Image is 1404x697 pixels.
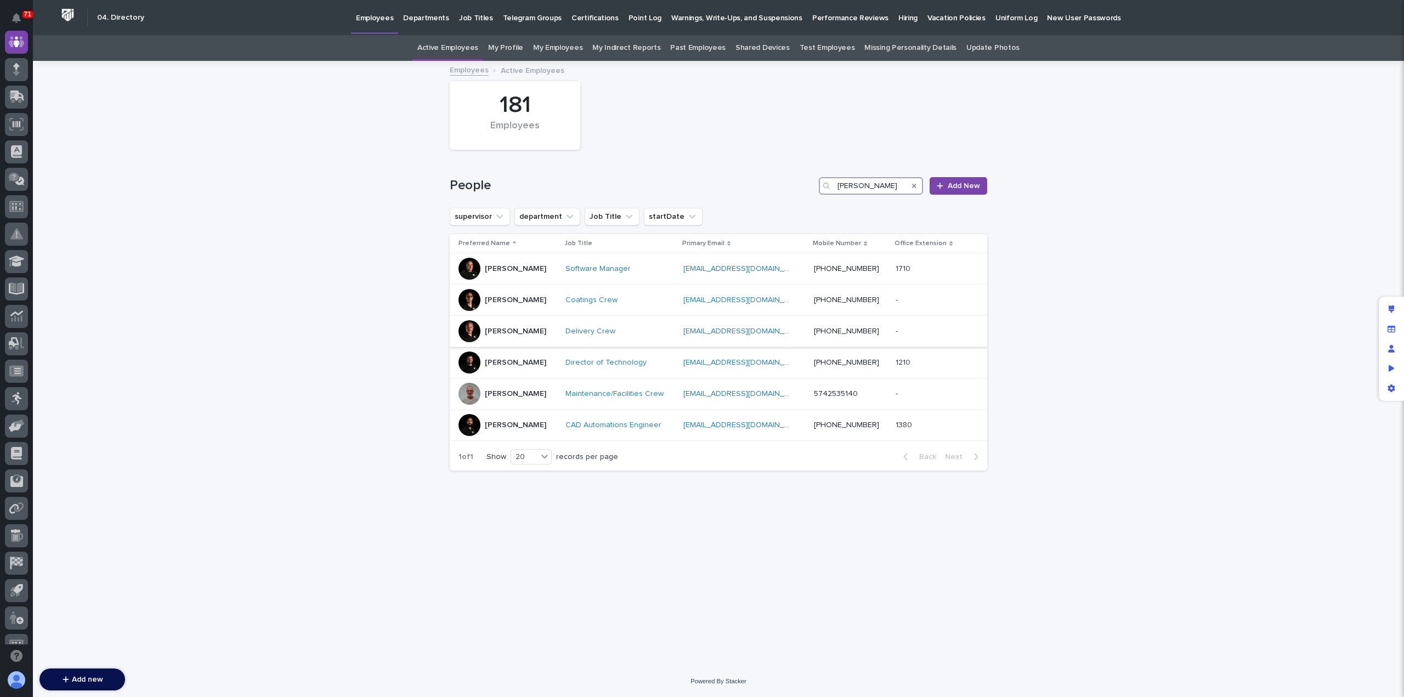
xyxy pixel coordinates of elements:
p: 71 [24,10,31,18]
a: [PHONE_NUMBER] [814,265,879,273]
a: [PHONE_NUMBER] [814,359,879,366]
img: 1736555164131-43832dd5-751b-4058-ba23-39d91318e5a0 [11,169,31,189]
div: Preview as [1382,359,1401,378]
div: Manage fields and data [1382,319,1401,339]
a: My Employees [533,35,582,61]
p: Show [486,452,506,462]
p: - [896,293,900,305]
a: Powered byPylon [77,202,133,211]
span: Add New [948,182,980,190]
a: Delivery Crew [565,327,615,336]
a: Test Employees [800,35,855,61]
button: startDate [644,208,703,225]
button: Open support chat [5,644,28,667]
a: [PHONE_NUMBER] [814,296,879,304]
a: 📖Help Docs [7,134,64,154]
div: 📖 [11,139,20,148]
button: department [514,208,580,225]
p: [PERSON_NAME] [485,358,546,367]
div: Notifications71 [14,13,28,31]
p: How can we help? [11,61,200,78]
tr: [PERSON_NAME]Delivery Crew [EMAIL_ADDRESS][DOMAIN_NAME] [PHONE_NUMBER]-- [450,316,987,347]
a: Add New [930,177,987,195]
a: [EMAIL_ADDRESS][DOMAIN_NAME] [683,390,807,398]
a: Employees [450,63,489,76]
tr: [PERSON_NAME]CAD Automations Engineer [EMAIL_ADDRESS][DOMAIN_NAME] [PHONE_NUMBER]13801380 [450,410,987,441]
button: Back [895,452,941,462]
a: Powered By Stacker [690,678,746,684]
p: [PERSON_NAME] [485,389,546,399]
tr: [PERSON_NAME]Maintenance/Facilities Crew [EMAIL_ADDRESS][DOMAIN_NAME] 5742535140-- [450,378,987,410]
span: Back [913,453,936,461]
tr: [PERSON_NAME]Software Manager [EMAIL_ADDRESS][DOMAIN_NAME] [PHONE_NUMBER]17101710 [450,253,987,285]
p: Active Employees [501,64,564,76]
button: Job Title [585,208,639,225]
div: 181 [468,92,562,119]
a: [PHONE_NUMBER] [814,327,879,335]
p: Primary Email [682,237,724,250]
p: - [896,387,900,399]
button: Notifications [5,7,28,30]
a: [EMAIL_ADDRESS][DOMAIN_NAME] [683,327,807,335]
div: Edit layout [1382,299,1401,319]
h1: People [450,178,814,194]
p: - [896,325,900,336]
a: Missing Personality Details [864,35,956,61]
button: users-avatar [5,668,28,692]
a: [PHONE_NUMBER] [814,421,879,429]
a: Software Manager [565,264,631,274]
div: Employees [468,120,562,143]
a: [EMAIL_ADDRESS][DOMAIN_NAME] [683,421,807,429]
button: Next [941,452,987,462]
span: Onboarding Call [80,138,140,149]
p: 1 of 1 [450,444,482,471]
a: My Indirect Reports [592,35,660,61]
div: 20 [511,451,537,463]
p: Welcome 👋 [11,43,200,61]
button: Add new [39,668,125,690]
button: supervisor [450,208,510,225]
p: Office Extension [895,237,947,250]
a: Active Employees [417,35,478,61]
p: Preferred Name [458,237,510,250]
a: [EMAIL_ADDRESS][DOMAIN_NAME] [683,359,807,366]
p: [PERSON_NAME] [485,296,546,305]
a: 5742535140 [814,390,858,398]
a: Coatings Crew [565,296,618,305]
button: Start new chat [186,173,200,186]
p: [PERSON_NAME] [485,421,546,430]
div: Manage users [1382,339,1401,359]
h2: 04. Directory [97,13,144,22]
div: App settings [1382,378,1401,398]
p: Job Title [564,237,592,250]
input: Search [819,177,923,195]
a: Update Photos [966,35,1020,61]
p: Mobile Number [813,237,861,250]
p: 1710 [896,262,913,274]
p: records per page [556,452,618,462]
p: [PERSON_NAME] [485,327,546,336]
tr: [PERSON_NAME]Coatings Crew [EMAIL_ADDRESS][DOMAIN_NAME] [PHONE_NUMBER]-- [450,285,987,316]
span: Pylon [109,203,133,211]
a: CAD Automations Engineer [565,421,661,430]
p: 1210 [896,356,913,367]
a: [EMAIL_ADDRESS][DOMAIN_NAME] [683,296,807,304]
a: My Profile [488,35,523,61]
a: Director of Technology [565,358,647,367]
span: Next [945,453,969,461]
a: Shared Devices [735,35,790,61]
div: 🔗 [69,139,77,148]
tr: [PERSON_NAME]Director of Technology [EMAIL_ADDRESS][DOMAIN_NAME] [PHONE_NUMBER]12101210 [450,347,987,378]
img: Stacker [11,10,33,32]
p: 1380 [896,418,914,430]
span: Help Docs [22,138,60,149]
a: Maintenance/Facilities Crew [565,389,664,399]
img: Workspace Logo [58,5,78,25]
div: We're available if you need us! [37,180,139,189]
div: Start new chat [37,169,180,180]
a: 🔗Onboarding Call [64,134,144,154]
a: Past Employees [670,35,726,61]
p: [PERSON_NAME] [485,264,546,274]
a: [EMAIL_ADDRESS][DOMAIN_NAME] [683,265,807,273]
